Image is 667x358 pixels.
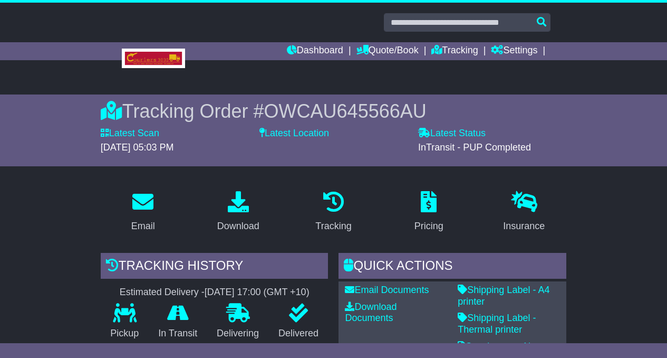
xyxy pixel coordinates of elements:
a: Email [124,187,162,237]
span: [DATE] 05:03 PM [101,142,174,153]
p: In Transit [149,328,207,340]
label: Latest Status [418,128,486,139]
a: Dashboard [287,42,343,60]
div: Tracking history [101,253,328,281]
a: Settings [491,42,537,60]
a: Quote/Book [356,42,419,60]
a: Download [210,187,266,237]
a: Email Documents [345,285,429,295]
div: Email [131,219,155,233]
p: Delivering [207,328,269,340]
label: Latest Scan [101,128,159,139]
div: Estimated Delivery - [101,287,328,298]
p: Delivered [269,328,328,340]
label: Latest Location [259,128,329,139]
div: Tracking Order # [101,100,566,123]
div: Insurance [503,219,545,233]
a: Tracking [308,187,358,237]
a: Shipping Label - A4 printer [458,285,549,307]
div: [DATE] 17:00 (GMT +10) [205,287,310,298]
div: Tracking [315,219,351,233]
span: InTransit - PUP Completed [418,142,531,153]
p: Pickup [101,328,149,340]
a: Download Documents [345,302,397,324]
a: Consignment Note [458,341,544,352]
a: Insurance [496,187,552,237]
div: Quick Actions [339,253,566,281]
span: OWCAU645566AU [264,100,427,122]
div: Pricing [414,219,443,233]
a: Shipping Label - Thermal printer [458,313,536,335]
a: Pricing [408,187,450,237]
div: Download [217,219,259,233]
a: Tracking [431,42,478,60]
